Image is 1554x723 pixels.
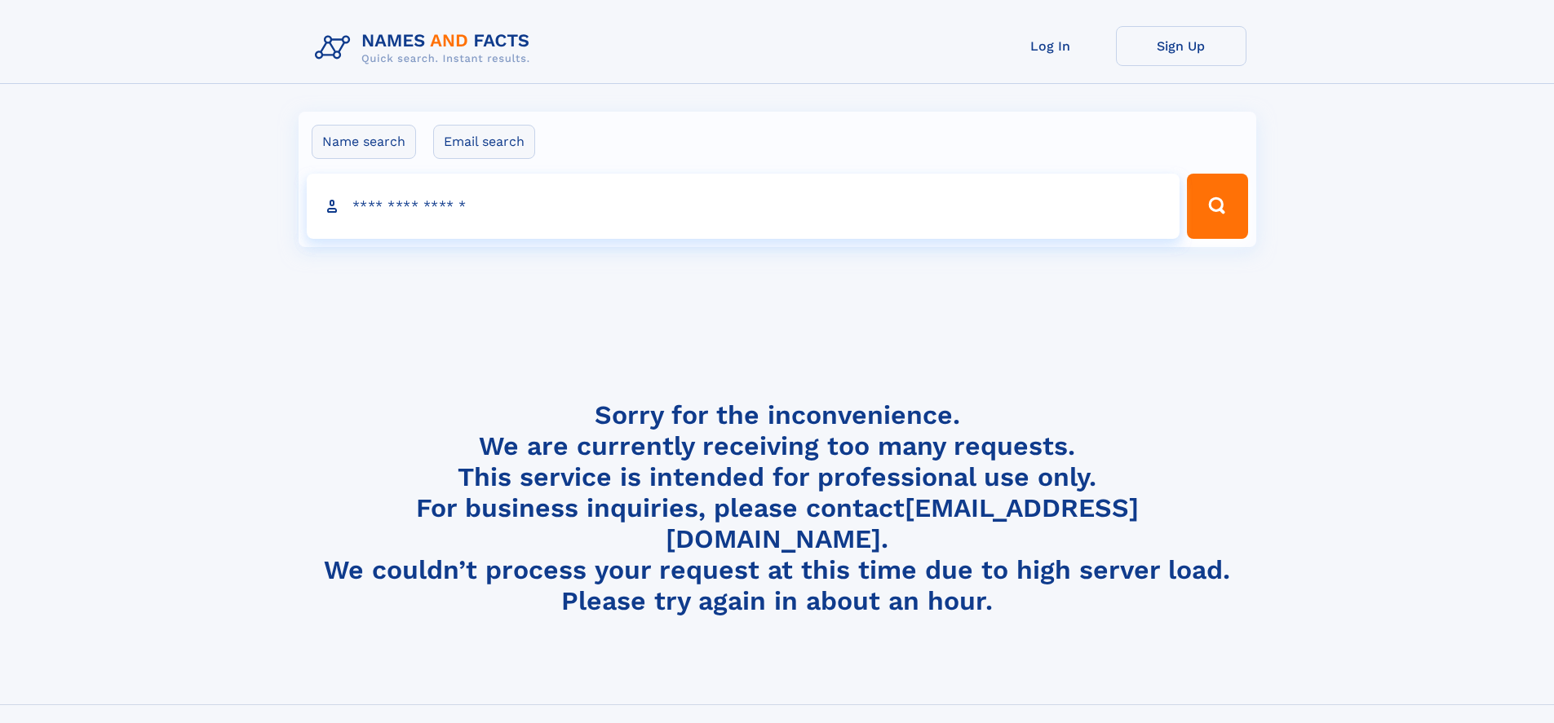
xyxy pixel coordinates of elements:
[433,125,535,159] label: Email search
[985,26,1116,66] a: Log In
[307,174,1180,239] input: search input
[308,399,1246,617] h4: Sorry for the inconvenience. We are currently receiving too many requests. This service is intend...
[312,125,416,159] label: Name search
[666,492,1139,554] a: [EMAIL_ADDRESS][DOMAIN_NAME]
[1187,174,1247,239] button: Search Button
[308,26,543,70] img: Logo Names and Facts
[1116,26,1246,66] a: Sign Up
